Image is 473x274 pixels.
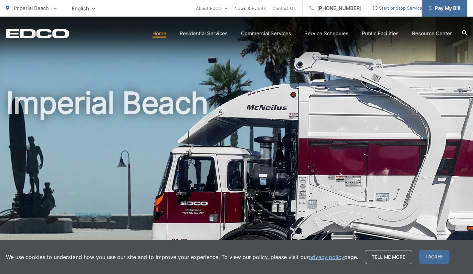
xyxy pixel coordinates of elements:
[196,4,228,12] a: About EDCO
[304,30,349,38] a: Service Schedules
[6,253,358,261] p: We use cookies to understand how you use our site and to improve your experience. To view our pol...
[234,4,266,12] a: News & Events
[362,30,399,38] a: Public Facilities
[6,29,69,38] a: EDCD logo. Return to the homepage.
[241,30,291,38] a: Commercial Services
[273,4,296,12] a: Contact Us
[309,253,344,261] a: privacy policy
[67,3,100,14] span: English
[14,5,49,11] span: Imperial Beach
[180,30,228,38] a: Residential Services
[152,30,166,38] a: Home
[429,4,460,12] span: Pay My Bill
[412,30,452,38] a: Resource Center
